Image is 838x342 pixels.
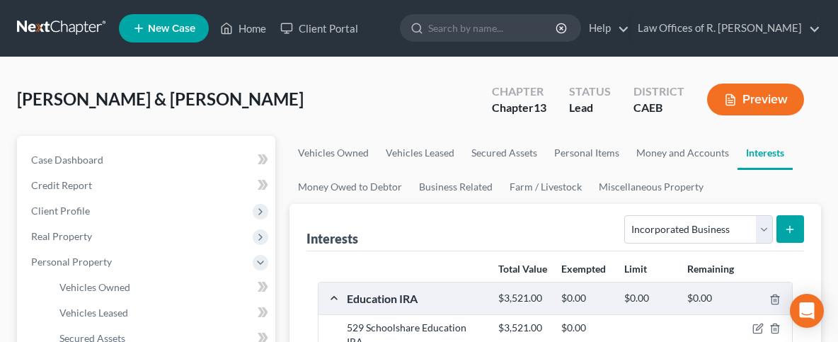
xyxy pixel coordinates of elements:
[289,136,377,170] a: Vehicles Owned
[213,16,273,41] a: Home
[340,291,491,306] div: Education IRA
[680,292,743,305] div: $0.00
[31,230,92,242] span: Real Property
[617,292,680,305] div: $0.00
[492,84,546,100] div: Chapter
[31,179,92,191] span: Credit Report
[737,136,793,170] a: Interests
[48,300,275,326] a: Vehicles Leased
[633,84,684,100] div: District
[59,281,130,293] span: Vehicles Owned
[48,275,275,300] a: Vehicles Owned
[687,263,734,275] strong: Remaining
[501,170,590,204] a: Farm / Livestock
[590,170,712,204] a: Miscellaneous Property
[582,16,629,41] a: Help
[498,263,547,275] strong: Total Value
[491,321,554,335] div: $3,521.00
[148,23,195,34] span: New Case
[624,263,647,275] strong: Limit
[273,16,365,41] a: Client Portal
[707,84,804,115] button: Preview
[554,292,617,305] div: $0.00
[569,100,611,116] div: Lead
[492,100,546,116] div: Chapter
[561,263,606,275] strong: Exempted
[546,136,628,170] a: Personal Items
[569,84,611,100] div: Status
[411,170,501,204] a: Business Related
[554,321,617,335] div: $0.00
[631,16,820,41] a: Law Offices of R. [PERSON_NAME]
[20,147,275,173] a: Case Dashboard
[31,256,112,268] span: Personal Property
[491,292,554,305] div: $3,521.00
[428,15,558,41] input: Search by name...
[20,173,275,198] a: Credit Report
[17,89,304,109] span: [PERSON_NAME] & [PERSON_NAME]
[59,307,128,319] span: Vehicles Leased
[31,154,103,166] span: Case Dashboard
[628,136,737,170] a: Money and Accounts
[463,136,546,170] a: Secured Assets
[306,230,358,247] div: Interests
[633,100,684,116] div: CAEB
[289,170,411,204] a: Money Owed to Debtor
[31,205,90,217] span: Client Profile
[377,136,463,170] a: Vehicles Leased
[790,294,824,328] div: Open Intercom Messenger
[534,101,546,114] span: 13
